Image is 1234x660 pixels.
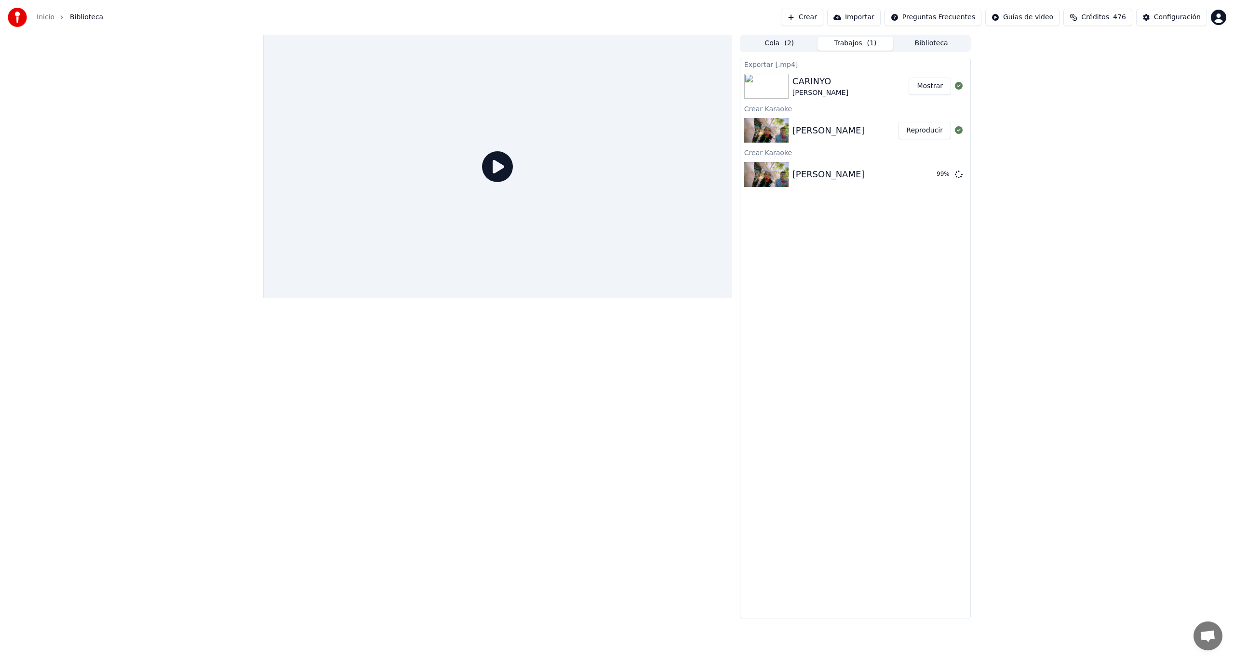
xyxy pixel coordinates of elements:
div: 99 % [937,171,951,178]
button: Crear [781,9,823,26]
div: Crear Karaoke [740,103,970,114]
nav: breadcrumb [37,13,103,22]
button: Configuración [1136,9,1207,26]
div: CARINYO [792,75,848,88]
a: Inicio [37,13,54,22]
span: ( 2 ) [784,39,794,48]
span: Biblioteca [70,13,103,22]
a: Chat abierto [1194,621,1222,650]
button: Preguntas Frecuentes [885,9,981,26]
button: Reproducir [898,122,951,139]
div: Exportar [.mp4] [740,58,970,70]
div: Configuración [1154,13,1201,22]
div: [PERSON_NAME] [792,168,865,181]
button: Mostrar [909,78,951,95]
span: Créditos [1081,13,1109,22]
span: ( 1 ) [867,39,877,48]
button: Biblioteca [893,37,969,51]
span: 476 [1113,13,1126,22]
button: Créditos476 [1063,9,1132,26]
img: youka [8,8,27,27]
button: Cola [741,37,818,51]
div: Crear Karaoke [740,146,970,158]
div: [PERSON_NAME] [792,124,865,137]
div: [PERSON_NAME] [792,88,848,98]
button: Importar [827,9,881,26]
button: Trabajos [818,37,894,51]
button: Guías de video [985,9,1060,26]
